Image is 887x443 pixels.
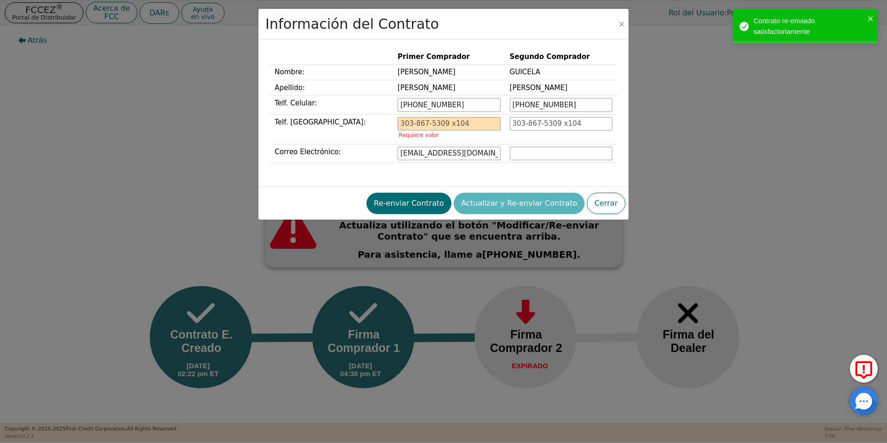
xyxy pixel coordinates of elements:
[399,133,499,138] p: Requiere valor
[393,80,505,96] td: [PERSON_NAME]
[393,49,505,65] th: Primer Comprador
[850,355,878,383] button: Reportar Error a FCC
[393,65,505,80] td: [PERSON_NAME]
[510,117,612,131] input: 303-867-5309 x104
[505,65,617,80] td: GUICELA
[753,16,865,37] div: Contrato re-enviado satisfactoriamente
[505,49,617,65] th: Segundo Comprador
[510,98,612,112] input: 303-867-5309 x104
[270,96,393,115] td: Telf. Celular:
[366,193,451,214] button: Re-enviar Contrato
[398,98,500,112] input: 303-867-5309 x104
[270,80,393,96] td: Apellido:
[270,114,393,144] td: Telf. [GEOGRAPHIC_DATA]:
[505,80,617,96] td: [PERSON_NAME]
[617,20,626,29] button: Close
[868,13,874,24] button: close
[398,117,500,131] input: 303-867-5309 x104
[587,193,625,214] button: Cerrar
[270,144,393,163] td: Correo Electrónico:
[270,65,393,80] td: Nombre:
[265,16,439,33] h2: Información del Contrato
